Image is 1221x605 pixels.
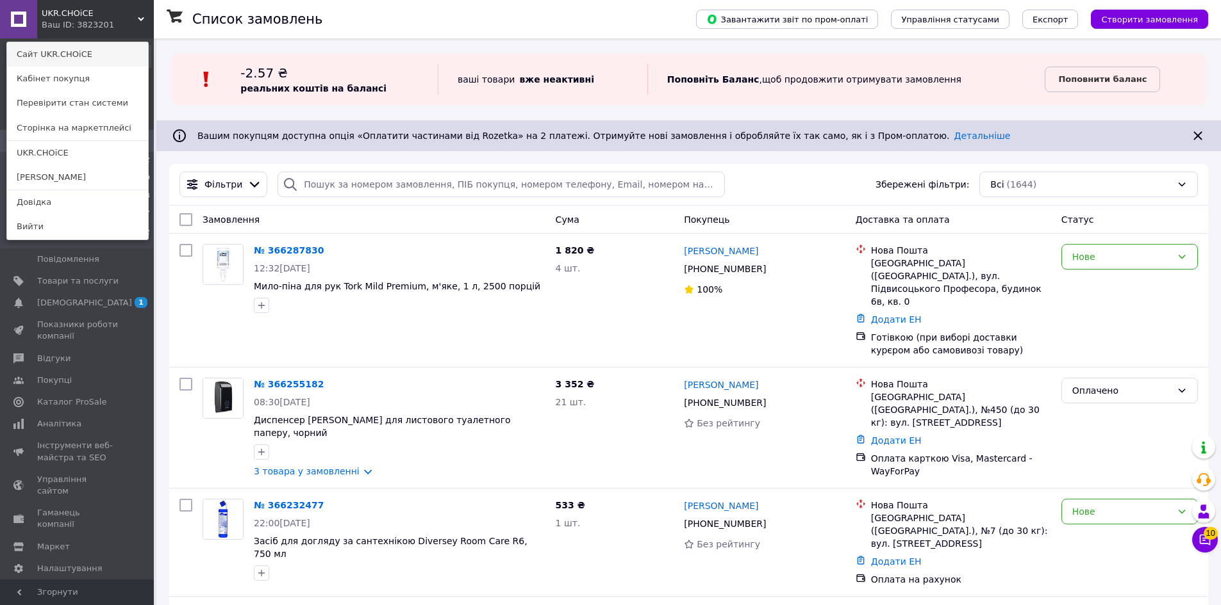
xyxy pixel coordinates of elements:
div: Нове [1072,250,1172,264]
button: Створити замовлення [1091,10,1208,29]
span: Повідомлення [37,254,99,265]
span: Маркет [37,541,70,553]
span: Експорт [1033,15,1068,24]
h1: Список замовлень [192,12,322,27]
span: Без рейтингу [697,418,760,428]
a: Кабінет покупця [7,67,148,91]
span: Інструменти веб-майстра та SEO [37,440,119,463]
a: Засіб для догляду за сантехнікою Diversey Room Care R6, 750 мл [254,536,527,559]
span: Управління статусами [901,15,999,24]
input: Пошук за номером замовлення, ПІБ покупця, номером телефону, Email, номером накладної [278,172,724,197]
button: Завантажити звіт по пром-оплаті [696,10,878,29]
span: Налаштування [37,563,103,574]
div: [PHONE_NUMBER] [681,260,768,278]
a: Фото товару [203,499,244,540]
a: [PERSON_NAME] [7,165,148,190]
div: Оплачено [1072,383,1172,398]
b: вже неактивні [519,74,594,85]
a: Фото товару [203,378,244,419]
span: 100% [697,284,722,294]
button: Управління статусами [891,10,1009,29]
a: № 366287830 [254,245,324,255]
a: № 366232477 [254,500,324,510]
div: [GEOGRAPHIC_DATA] ([GEOGRAPHIC_DATA].), №450 (до 30 кг): вул. [STREET_ADDRESS] [871,391,1051,429]
span: Товари та послуги [37,275,119,287]
button: Чат з покупцем10 [1192,527,1218,553]
a: Додати ЕН [871,435,922,446]
span: Збережені фільтри: [876,178,969,191]
span: 10 [1204,527,1218,540]
div: Оплата на рахунок [871,573,1051,586]
img: Фото товару [203,499,243,539]
b: Поповніть Баланс [667,74,760,85]
b: реальних коштів на балансі [240,83,386,93]
b: Поповнити баланс [1058,74,1147,84]
a: Детальніше [954,131,1011,141]
span: 3 352 ₴ [556,379,595,389]
div: Нова Пошта [871,244,1051,257]
a: Додати ЕН [871,314,922,325]
span: 08:30[DATE] [254,397,310,407]
a: № 366255182 [254,379,324,389]
span: Відгуки [37,353,71,364]
a: [PERSON_NAME] [684,378,758,391]
span: Вашим покупцям доступна опція «Оплатити частинами від Rozetka» на 2 платежі. Отримуйте нові замов... [197,131,1010,141]
span: 1 [135,297,147,308]
a: Диспенсер [PERSON_NAME] для листового туалетного паперу, чорний [254,415,511,438]
a: Фото товару [203,244,244,285]
a: [PERSON_NAME] [684,245,758,257]
div: Нова Пошта [871,378,1051,391]
span: 1 820 ₴ [556,245,595,255]
div: [PHONE_NUMBER] [681,394,768,412]
span: Доставка та оплата [856,214,950,225]
span: (1644) [1007,179,1037,190]
img: Фото товару [203,245,243,284]
span: [DEMOGRAPHIC_DATA] [37,297,132,309]
div: Готівкою (при виборі доставки курєром або самовивозі товару) [871,331,1051,357]
div: Нова Пошта [871,499,1051,512]
a: Створити замовлення [1078,13,1208,24]
img: Фото товару [203,378,243,418]
div: [PHONE_NUMBER] [681,515,768,533]
span: UKR.CHOiCE [42,8,138,19]
span: 4 шт. [556,263,581,273]
div: Оплата карткою Visa, Mastercard - WayForPay [871,452,1051,478]
a: [PERSON_NAME] [684,499,758,512]
span: Показники роботи компанії [37,319,119,342]
span: 1 шт. [556,518,581,528]
span: Створити замовлення [1101,15,1198,24]
span: Замовлення [203,214,260,225]
div: , щоб продовжити отримувати замовлення [647,64,1045,95]
div: Нове [1072,504,1172,519]
span: 12:32[DATE] [254,263,310,273]
span: Статус [1061,214,1094,225]
span: Фільтри [204,178,242,191]
span: Покупці [37,375,72,386]
a: Довідка [7,190,148,214]
div: [GEOGRAPHIC_DATA] ([GEOGRAPHIC_DATA].), №7 (до 30 кг): вул. [STREET_ADDRESS] [871,512,1051,550]
span: Завантажити звіт по пром-оплаті [706,13,868,25]
div: [GEOGRAPHIC_DATA] ([GEOGRAPHIC_DATA].), вул. Підвисоцького Професора, будинок 6в, кв. 0 [871,257,1051,308]
a: 3 товара у замовленні [254,466,360,476]
span: Каталог ProSale [37,396,106,408]
span: Всі [990,178,1004,191]
span: -2.57 ₴ [240,65,288,81]
span: Управління сайтом [37,474,119,497]
div: Ваш ID: 3823201 [42,19,96,31]
button: Експорт [1022,10,1079,29]
a: Перевірити стан системи [7,91,148,115]
span: 21 шт. [556,397,586,407]
span: Cума [556,214,579,225]
img: :exclamation: [197,70,216,89]
div: ваші товари [438,64,647,95]
a: Мило-піна для рук Tork Mild Premium, м'яке, 1 л, 2500 порцій [254,281,540,291]
span: Гаманець компанії [37,507,119,530]
span: Аналітика [37,418,81,430]
span: 22:00[DATE] [254,518,310,528]
a: Додати ЕН [871,556,922,567]
span: 533 ₴ [556,500,585,510]
span: Покупець [684,214,729,225]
